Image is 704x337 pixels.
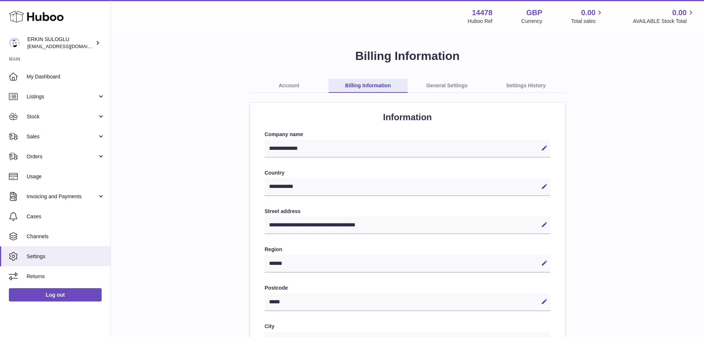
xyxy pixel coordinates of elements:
[571,8,604,25] a: 0.00 Total sales
[27,36,94,50] div: ERKIN SULOGLU
[27,73,105,80] span: My Dashboard
[9,37,20,48] img: erkinsuloglu1@gmail.com
[27,233,105,240] span: Channels
[27,213,105,220] span: Cases
[123,48,692,64] h1: Billing Information
[486,79,565,93] a: Settings History
[27,253,105,260] span: Settings
[27,173,105,180] span: Usage
[633,8,695,25] a: 0.00 AVAILABLE Stock Total
[265,246,550,253] label: Region
[27,153,97,160] span: Orders
[9,288,102,301] a: Log out
[265,169,550,176] label: Country
[672,8,687,18] span: 0.00
[27,93,97,100] span: Listings
[468,18,493,25] div: Huboo Ref
[408,79,487,93] a: General Settings
[526,8,542,18] strong: GBP
[521,18,543,25] div: Currency
[27,133,97,140] span: Sales
[265,111,550,123] h2: Information
[633,18,695,25] span: AVAILABLE Stock Total
[581,8,596,18] span: 0.00
[265,208,550,215] label: Street address
[27,43,109,49] span: [EMAIL_ADDRESS][DOMAIN_NAME]
[27,193,97,200] span: Invoicing and Payments
[249,79,329,93] a: Account
[27,113,97,120] span: Stock
[329,79,408,93] a: Billing Information
[265,131,550,138] label: Company name
[265,284,550,291] label: Postcode
[571,18,604,25] span: Total sales
[472,8,493,18] strong: 14478
[27,273,105,280] span: Returns
[265,323,550,330] label: City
